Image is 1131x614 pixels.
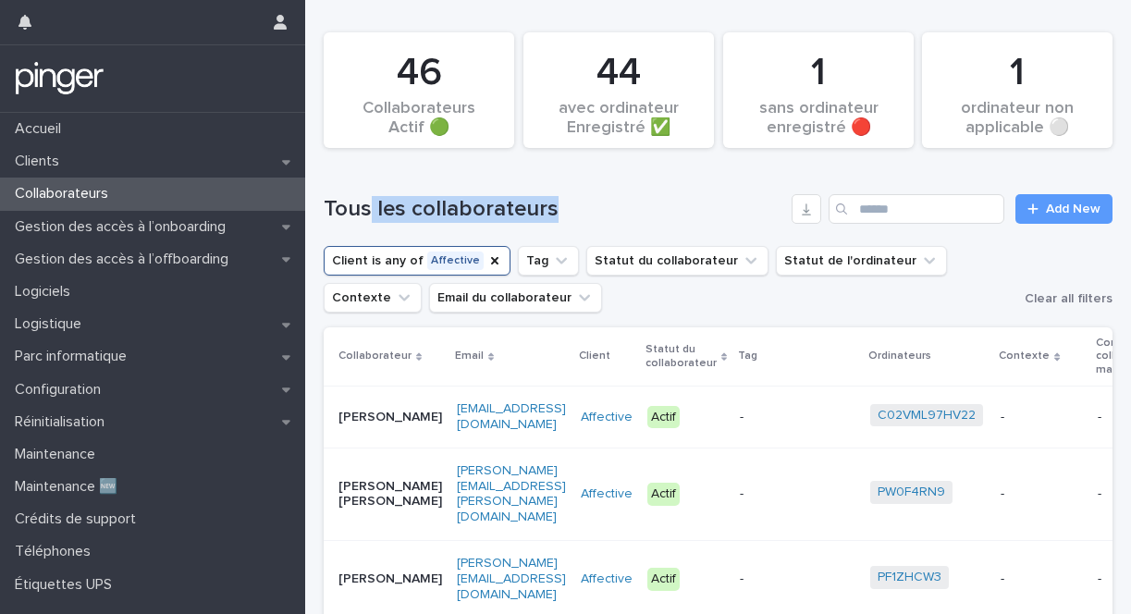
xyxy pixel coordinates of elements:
[999,346,1050,366] p: Contexte
[324,196,784,223] h1: Tous les collaborateurs
[1025,292,1113,305] span: Clear all filters
[953,99,1081,138] div: ordinateur non applicable ⚪
[1001,486,1083,502] p: -
[355,99,483,138] div: Collaborateurs Actif 🟢
[776,246,947,276] button: Statut de l'ordinateur
[7,478,132,496] p: Maintenance 🆕
[755,50,882,96] div: 1
[7,543,105,560] p: Téléphones
[645,339,717,374] p: Statut du collaborateur
[579,346,610,366] p: Client
[7,446,110,463] p: Maintenance
[1046,203,1100,215] span: Add New
[7,413,119,431] p: Réinitialisation
[355,50,483,96] div: 46
[868,346,931,366] p: Ordinateurs
[7,120,76,138] p: Accueil
[755,99,882,138] div: sans ordinateur enregistré 🔴
[7,576,127,594] p: Étiquettes UPS
[457,402,566,431] a: [EMAIL_ADDRESS][DOMAIN_NAME]
[878,485,945,500] a: PW0F4RN9
[324,246,510,276] button: Client
[15,60,104,97] img: mTgBEunGTSyRkCgitkcU
[7,251,243,268] p: Gestion des accès à l’offboarding
[555,99,682,138] div: avec ordinateur Enregistré ✅
[324,283,422,313] button: Contexte
[7,153,74,170] p: Clients
[647,406,680,429] div: Actif
[457,464,566,523] a: [PERSON_NAME][EMAIL_ADDRESS][PERSON_NAME][DOMAIN_NAME]
[878,408,976,424] a: C02VML97HV22
[581,410,633,425] a: Affective
[518,246,579,276] button: Tag
[953,50,1081,96] div: 1
[7,283,85,301] p: Logiciels
[7,510,151,528] p: Crédits de support
[555,50,682,96] div: 44
[1001,410,1083,425] p: -
[338,410,442,425] p: [PERSON_NAME]
[455,346,484,366] p: Email
[647,568,680,591] div: Actif
[338,571,442,587] p: [PERSON_NAME]
[829,194,1004,224] input: Search
[7,315,96,333] p: Logistique
[581,486,633,502] a: Affective
[740,571,855,587] p: -
[740,486,855,502] p: -
[1017,285,1113,313] button: Clear all filters
[7,348,141,365] p: Parc informatique
[1001,571,1083,587] p: -
[457,557,566,601] a: [PERSON_NAME][EMAIL_ADDRESS][DOMAIN_NAME]
[738,346,757,366] p: Tag
[7,218,240,236] p: Gestion des accès à l’onboarding
[581,571,633,587] a: Affective
[740,410,855,425] p: -
[647,483,680,506] div: Actif
[338,479,442,510] p: [PERSON_NAME] [PERSON_NAME]
[586,246,768,276] button: Statut du collaborateur
[878,570,941,585] a: PF1ZHCW3
[1015,194,1113,224] a: Add New
[429,283,602,313] button: Email du collaborateur
[7,185,123,203] p: Collaborateurs
[338,346,412,366] p: Collaborateur
[7,381,116,399] p: Configuration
